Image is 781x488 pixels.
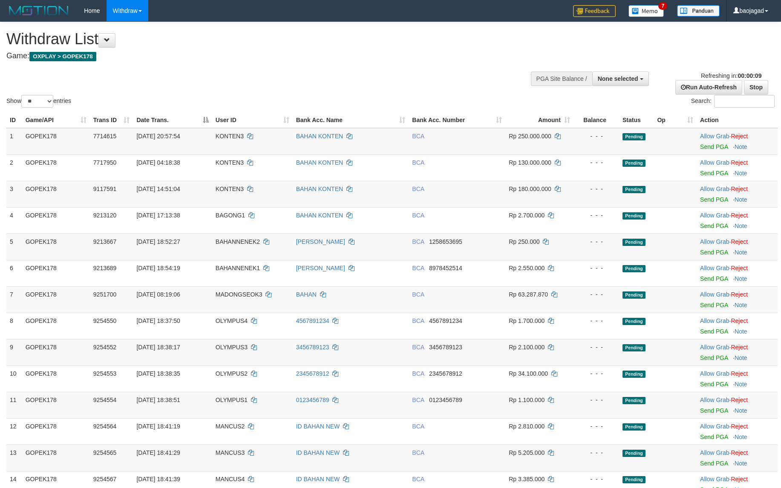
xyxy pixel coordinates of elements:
[731,397,748,403] a: Reject
[6,260,22,286] td: 6
[731,370,748,377] a: Reject
[700,196,728,203] a: Send PGA
[700,133,731,140] span: ·
[22,234,90,260] td: GOPEK178
[93,185,117,192] span: 9117591
[509,291,548,298] span: Rp 63.287.870
[577,158,616,167] div: - - -
[412,265,424,271] span: BCA
[136,344,180,351] span: [DATE] 18:38:17
[577,317,616,325] div: - - -
[731,212,748,219] a: Reject
[700,238,729,245] a: Allow Grab
[136,159,180,166] span: [DATE] 04:18:38
[628,5,664,17] img: Button%20Memo.svg
[6,365,22,392] td: 10
[731,423,748,430] a: Reject
[700,170,728,177] a: Send PGA
[697,112,778,128] th: Action
[429,238,462,245] span: Copy 1258653695 to clipboard
[6,234,22,260] td: 5
[216,185,244,192] span: KONTEN3
[697,128,778,155] td: ·
[409,112,505,128] th: Bank Acc. Number: activate to sort column ascending
[700,291,731,298] span: ·
[296,317,329,324] a: 4567891234
[622,291,646,299] span: Pending
[216,449,245,456] span: MANCUS3
[700,249,728,256] a: Send PGA
[136,265,180,271] span: [DATE] 18:54:19
[619,112,654,128] th: Status
[577,290,616,299] div: - - -
[598,75,638,82] span: None selected
[574,112,619,128] th: Balance
[22,418,90,445] td: GOPEK178
[531,71,592,86] div: PGA Site Balance /
[296,185,343,192] a: BAHAN KONTEN
[700,212,731,219] span: ·
[677,5,720,17] img: panduan.png
[509,317,545,324] span: Rp 1.700.000
[296,344,329,351] a: 3456789123
[296,423,340,430] a: ID BAHAN NEW
[509,370,548,377] span: Rp 34.100.000
[735,460,747,467] a: Note
[731,476,748,482] a: Reject
[22,181,90,207] td: GOPEK178
[136,212,180,219] span: [DATE] 17:13:38
[697,392,778,418] td: ·
[6,154,22,181] td: 2
[93,238,117,245] span: 9213667
[697,418,778,445] td: ·
[133,112,212,128] th: Date Trans.: activate to sort column descending
[216,159,244,166] span: KONTEN3
[296,265,345,271] a: [PERSON_NAME]
[93,265,117,271] span: 9213689
[622,186,646,193] span: Pending
[136,238,180,245] span: [DATE] 18:52:27
[216,133,244,140] span: KONTEN3
[622,423,646,431] span: Pending
[577,396,616,404] div: - - -
[700,133,729,140] a: Allow Grab
[216,476,245,482] span: MANCUS4
[697,260,778,286] td: ·
[592,71,649,86] button: None selected
[691,95,775,108] label: Search:
[412,212,424,219] span: BCA
[622,133,646,140] span: Pending
[577,475,616,483] div: - - -
[622,344,646,351] span: Pending
[714,95,775,108] input: Search:
[700,476,729,482] a: Allow Grab
[697,365,778,392] td: ·
[700,159,729,166] a: Allow Grab
[735,407,747,414] a: Note
[577,264,616,272] div: - - -
[6,112,22,128] th: ID
[622,476,646,483] span: Pending
[700,370,731,377] span: ·
[735,143,747,150] a: Note
[6,445,22,471] td: 13
[509,344,545,351] span: Rp 2.100.000
[700,423,729,430] a: Allow Grab
[697,286,778,313] td: ·
[700,460,728,467] a: Send PGA
[6,4,71,17] img: MOTION_logo.png
[700,354,728,361] a: Send PGA
[577,211,616,220] div: - - -
[93,159,117,166] span: 7717950
[22,260,90,286] td: GOPEK178
[622,239,646,246] span: Pending
[296,397,329,403] a: 0123456789
[216,291,262,298] span: MADONGSEOK3
[735,302,747,308] a: Note
[509,265,545,271] span: Rp 2.550.000
[412,291,424,298] span: BCA
[735,223,747,229] a: Note
[700,238,731,245] span: ·
[700,397,729,403] a: Allow Grab
[216,212,245,219] span: BAGONG1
